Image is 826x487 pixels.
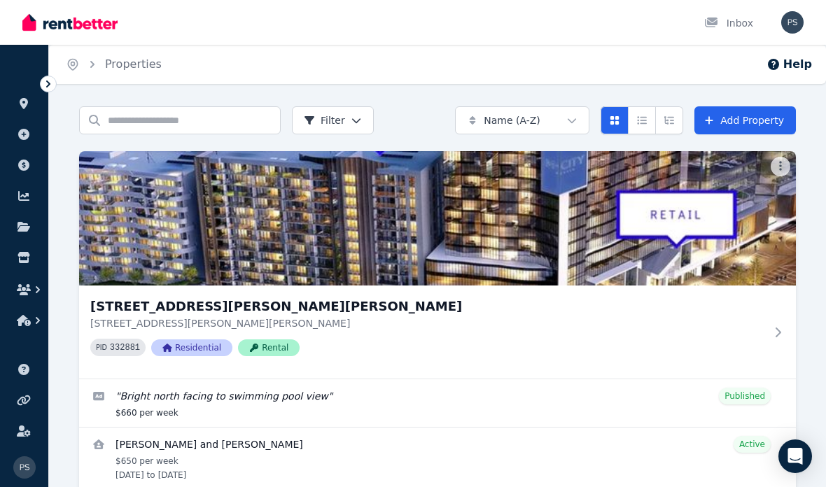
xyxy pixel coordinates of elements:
span: Name (A-Z) [484,113,540,127]
span: Rental [238,339,300,356]
button: Card view [601,106,629,134]
div: Open Intercom Messenger [778,439,812,473]
button: Expanded list view [655,106,683,134]
h3: [STREET_ADDRESS][PERSON_NAME][PERSON_NAME] [90,297,765,316]
span: Filter [304,113,345,127]
button: Compact list view [628,106,656,134]
img: Prashanth shetty [781,11,804,34]
img: 406/868 Blackburn Road, Clayton [79,151,796,285]
a: 406/868 Blackburn Road, Clayton[STREET_ADDRESS][PERSON_NAME][PERSON_NAME][STREET_ADDRESS][PERSON_... [79,151,796,379]
p: [STREET_ADDRESS][PERSON_NAME][PERSON_NAME] [90,316,765,330]
img: RentBetter [22,12,118,33]
code: 332881 [110,343,140,353]
button: Help [766,56,812,73]
button: Filter [292,106,374,134]
small: PID [96,344,107,351]
img: Prashanth shetty [13,456,36,479]
span: Residential [151,339,232,356]
a: Edit listing: Bright north facing to swimming pool view [79,379,796,427]
a: Properties [105,57,162,71]
button: Name (A-Z) [455,106,589,134]
nav: Breadcrumb [49,45,178,84]
button: More options [771,157,790,176]
a: Add Property [694,106,796,134]
div: Inbox [704,16,753,30]
div: View options [601,106,683,134]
